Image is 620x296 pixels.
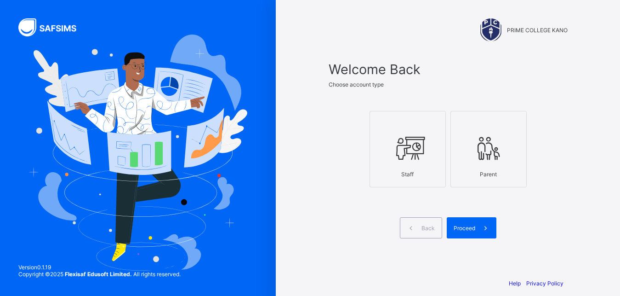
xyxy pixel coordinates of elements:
span: Welcome Back [329,61,568,77]
span: Proceed [454,225,475,232]
img: Hero Image [28,35,247,270]
span: Back [421,225,435,232]
div: Parent [455,166,522,182]
strong: Flexisaf Edusoft Limited. [65,271,132,278]
span: Version 0.1.19 [18,264,181,271]
img: SAFSIMS Logo [18,18,87,36]
span: PRIME COLLEGE KANO [507,27,568,34]
a: Privacy Policy [526,280,563,287]
span: Copyright © 2025 All rights reserved. [18,271,181,278]
span: Choose account type [329,81,384,88]
div: Staff [375,166,441,182]
a: Help [509,280,521,287]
